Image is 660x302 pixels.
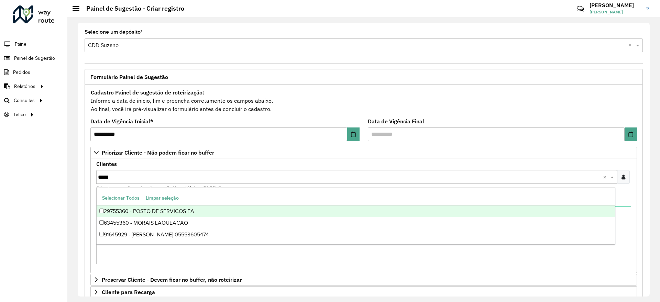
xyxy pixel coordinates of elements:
[102,150,214,155] span: Priorizar Cliente - Não podem ficar no buffer
[91,89,204,96] strong: Cadastro Painel de sugestão de roteirização:
[590,2,641,9] h3: [PERSON_NAME]
[97,229,615,241] div: 91645929 - [PERSON_NAME] 05553605474
[90,147,637,158] a: Priorizar Cliente - Não podem ficar no buffer
[102,289,155,295] span: Cliente para Recarga
[573,1,588,16] a: Contato Rápido
[368,117,424,125] label: Data de Vigência Final
[625,127,637,141] button: Choose Date
[99,193,143,203] button: Selecionar Todos
[14,97,35,104] span: Consultas
[96,160,117,168] label: Clientes
[143,193,182,203] button: Limpar seleção
[90,274,637,286] a: Preservar Cliente - Devem ficar no buffer, não roteirizar
[96,187,615,245] ng-dropdown-panel: Options list
[90,117,153,125] label: Data de Vigência Inicial
[14,83,35,90] span: Relatórios
[90,286,637,298] a: Cliente para Recarga
[14,55,55,62] span: Painel de Sugestão
[13,111,26,118] span: Tático
[79,5,184,12] h2: Painel de Sugestão - Criar registro
[603,173,609,181] span: Clear all
[97,205,615,217] div: 29755360 - POSTO DE SERVICOS FA
[90,88,637,113] div: Informe a data de inicio, fim e preencha corretamente os campos abaixo. Ao final, você irá pré-vi...
[97,217,615,229] div: 63455360 - MORAIS LAQUEACAO
[628,41,634,49] span: Clear all
[102,277,242,282] span: Preservar Cliente - Devem ficar no buffer, não roteirizar
[13,69,30,76] span: Pedidos
[347,127,360,141] button: Choose Date
[96,185,221,191] small: Clientes que não podem ficar no Buffer – Máximo 50 PDVS
[15,41,27,48] span: Painel
[85,28,143,36] label: Selecione um depósito
[90,74,168,80] span: Formulário Painel de Sugestão
[90,158,637,273] div: Priorizar Cliente - Não podem ficar no buffer
[590,9,641,15] span: [PERSON_NAME]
